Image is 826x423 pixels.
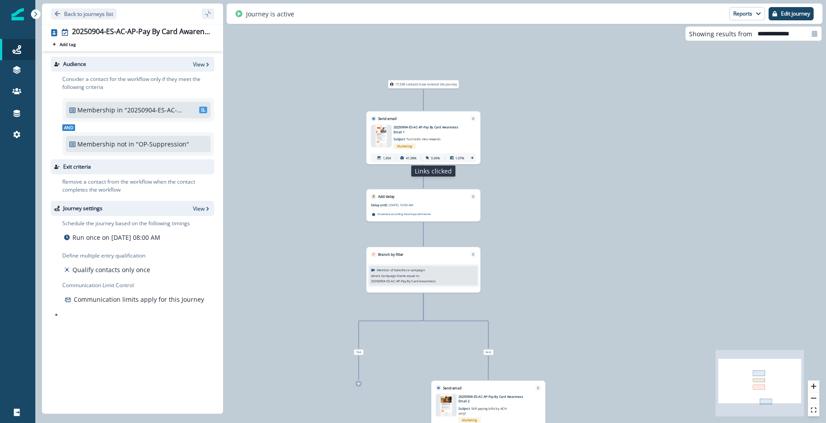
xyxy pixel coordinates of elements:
[458,394,530,404] p: 20250904-ES-AC-AP-Pay By Card Awareness Email 2
[77,105,115,115] p: Membership
[394,134,449,142] p: Subject:
[424,293,489,349] g: Edge from 99a93da3-f6eb-4153-8d38-ec301db43565 to node-edge-label7741bf6a-8d8e-451f-b383-64187a46...
[117,105,123,115] p: in
[125,105,184,115] p: "20250904-ES-AC-AP-Pay By Card Awareness"
[366,112,481,165] div: Send emailRemoveemail asset unavailable20250904-ES-AC-AP-Pay By Card Awareness Email 1Subject: Tu...
[808,404,819,416] button: fit view
[62,252,152,260] p: Define multiple entry qualification
[381,273,406,278] p: Campaign Name
[377,268,425,273] p: Member of Salesforce campaign
[395,82,457,87] p: 17,538 contacts have entered the journey
[446,350,531,355] div: False
[77,139,115,149] p: Membership
[781,11,810,17] p: Edit journey
[377,212,431,216] p: Scheduled according to workspace timezone
[371,273,380,278] p: where
[64,10,113,18] p: Back to journeys list
[62,124,75,131] span: And
[193,61,205,68] p: View
[458,406,507,415] span: Still paying bills by ACH only?
[199,107,207,113] span: SL
[378,194,394,199] p: Add delay
[443,385,462,391] p: Send email
[246,9,294,19] p: Journey is active
[689,29,752,38] p: Showing results from
[359,293,424,349] g: Edge from 99a93da3-f6eb-4153-8d38-ec301db43565 to node-edge-labelaccf4a0b-1c03-4d19-b50a-4df240c1...
[354,350,364,355] span: True
[389,203,444,208] p: [DATE] 10:00 AM
[74,295,204,304] p: Communication limits apply for this Journey
[366,189,481,222] div: Add delayRemoveDelay until:[DATE] 10:00 AMScheduled according toworkspacetimezone
[808,381,819,392] button: zoom in
[438,394,454,416] img: email asset unavailable
[381,80,466,88] div: 17,538 contacts have entered the journey
[483,350,493,355] span: False
[62,281,214,289] p: Communication Limit Control
[11,8,24,20] img: Inflection
[193,61,211,68] button: View
[72,233,160,242] p: Run once on [DATE] 08:00 AM
[193,205,211,212] button: View
[51,8,117,19] button: Go back
[72,265,150,274] p: Qualify contacts only once
[117,139,134,149] p: not in
[383,155,391,160] p: 1,954
[378,252,404,257] p: Branch by filter
[808,392,819,404] button: zoom out
[51,41,77,48] button: Add tag
[63,204,102,212] p: Journey settings
[63,60,86,68] p: Audience
[378,116,397,121] p: Send email
[371,203,389,208] p: Delay until:
[406,155,417,160] p: 41.58%
[458,417,481,423] span: Marketing
[72,27,211,37] div: 20250904-ES-AC-AP-Pay By Card Awareness
[371,279,436,284] p: 20250904-ES-AC-AP-Pay By Card Awareness
[374,125,389,147] img: email asset unavailable
[62,219,190,227] p: Schedule the journey based on the following timings
[458,404,514,415] p: Subject:
[455,155,464,160] p: 1.07%
[60,42,76,47] p: Add tag
[202,8,214,19] button: sidebar collapse toggle
[729,7,765,20] button: Reports
[316,350,401,355] div: True
[431,155,440,160] p: 5.06%
[366,247,481,292] div: Branch by filterRemoveMember of Salesforce campaignwhereCampaign Nameequal to20250904-ES-AC-AP-Pa...
[394,125,465,134] p: 20250904-ES-AC-AP-Pay By Card Awareness Email 1
[407,273,419,278] p: equal to
[769,7,814,20] button: Edit journey
[62,75,214,91] p: Consider a contact for the workflow only if they meet the following criteria
[62,178,214,194] p: Remove a contact from the workflow when the contact completes the workflow
[394,143,416,149] span: Marketing
[193,205,205,212] p: View
[63,163,91,171] p: Exit criteria
[136,139,196,149] p: "OP-Suppression"
[406,137,440,142] span: Turn bills into rewards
